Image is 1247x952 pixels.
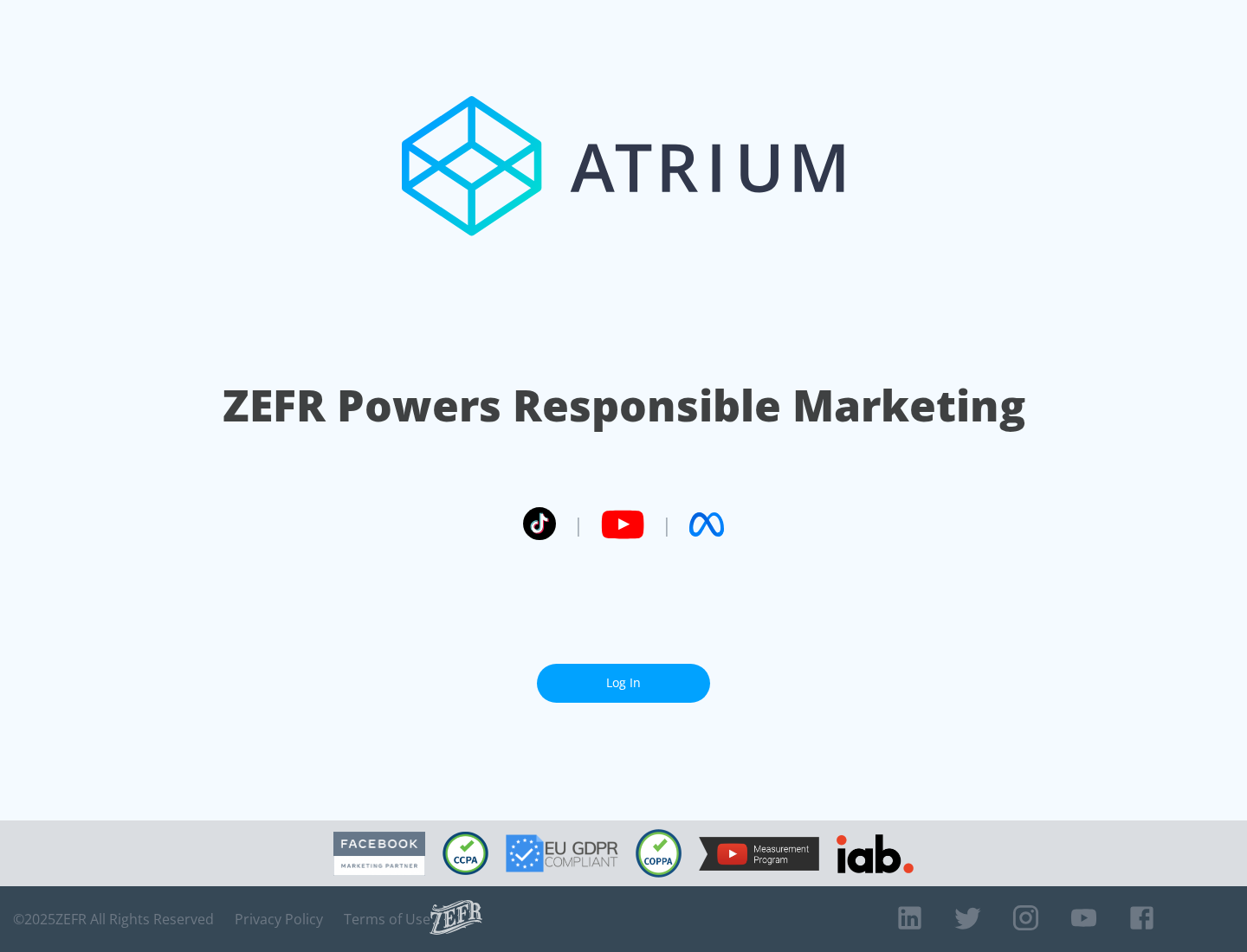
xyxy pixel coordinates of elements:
img: COPPA Compliant [636,829,682,878]
a: Terms of Use [344,910,430,928]
span: | [573,511,584,537]
img: CCPA Compliant [443,832,488,875]
span: | [662,511,672,537]
img: GDPR Compliant [506,834,618,872]
img: YouTube Measurement Program [699,837,819,871]
h1: ZEFR Powers Responsible Marketing [223,376,1025,435]
span: © 2025 ZEFR All Rights Reserved [13,910,214,928]
img: IAB [837,834,914,873]
a: Privacy Policy [235,910,323,928]
img: Facebook Marketing Partner [333,832,425,876]
a: Log In [537,664,710,703]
